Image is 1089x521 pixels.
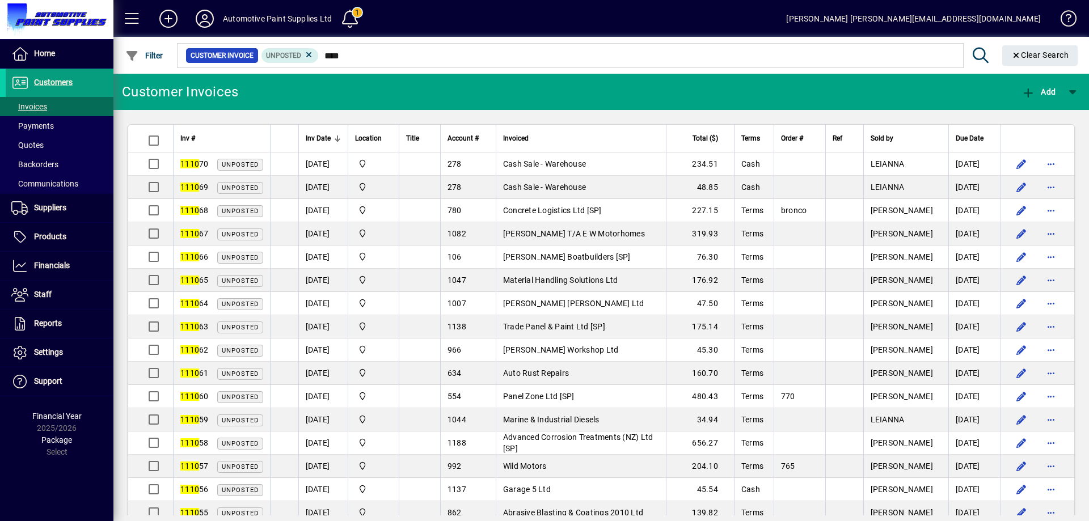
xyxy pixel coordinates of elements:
button: Edit [1012,225,1031,243]
span: LEIANNA [871,415,905,424]
td: 34.94 [666,408,734,431]
span: Terms [741,345,763,354]
span: Automotive Paint Supplies Ltd [355,320,392,333]
span: Unposted [222,463,259,471]
span: Unposted [222,207,259,215]
div: Invoiced [503,132,659,145]
td: [DATE] [298,245,348,269]
span: Unposted [222,347,259,354]
em: 1110 [180,252,199,261]
div: Sold by [871,132,942,145]
div: Ref [833,132,856,145]
span: Automotive Paint Supplies Ltd [355,181,392,193]
span: Automotive Paint Supplies Ltd [355,460,392,472]
td: [DATE] [298,362,348,385]
button: More options [1042,271,1060,289]
span: Unposted [266,52,301,60]
span: Order # [781,132,803,145]
td: [DATE] [298,176,348,199]
span: Unposted [222,510,259,517]
button: More options [1042,434,1060,452]
a: Suppliers [6,194,113,222]
td: [DATE] [298,455,348,478]
span: Suppliers [34,203,66,212]
td: [DATE] [948,478,1001,501]
em: 1110 [180,206,199,215]
td: [DATE] [948,385,1001,408]
span: Auto Rust Repairs [503,368,569,378]
em: 1110 [180,392,199,401]
td: [DATE] [298,408,348,431]
span: 1137 [448,485,466,494]
span: 1188 [448,438,466,447]
span: 765 [781,461,795,471]
td: [DATE] [948,338,1001,362]
span: Account # [448,132,479,145]
span: Reports [34,319,62,328]
span: Automotive Paint Supplies Ltd [355,390,392,403]
span: Automotive Paint Supplies Ltd [355,506,392,519]
span: Terms [741,368,763,378]
span: Home [34,49,55,58]
span: LEIANNA [871,159,905,168]
td: [DATE] [298,315,348,338]
button: Edit [1012,271,1031,289]
span: [PERSON_NAME] [871,276,933,285]
span: Unposted [222,161,259,168]
em: 1110 [180,461,199,471]
span: Title [406,132,419,145]
span: Terms [741,438,763,447]
td: [DATE] [948,455,1001,478]
span: Automotive Paint Supplies Ltd [355,437,392,449]
td: [DATE] [948,245,1001,269]
button: More options [1042,248,1060,266]
span: Settings [34,348,63,357]
span: 862 [448,508,462,517]
span: Support [34,376,62,386]
button: Edit [1012,294,1031,312]
span: Financials [34,261,70,270]
td: [DATE] [298,269,348,292]
span: Staff [34,290,52,299]
button: Add [1019,82,1058,102]
span: Cash [741,485,760,494]
td: [DATE] [298,478,348,501]
span: 780 [448,206,462,215]
span: [PERSON_NAME] [PERSON_NAME] Ltd [503,299,644,308]
button: Edit [1012,434,1031,452]
td: 47.50 [666,292,734,315]
div: Due Date [956,132,994,145]
mat-chip: Customer Invoice Status: Unposted [261,48,319,63]
div: Order # [781,132,818,145]
button: Filter [123,45,166,66]
span: 62 [180,345,209,354]
span: Terms [741,252,763,261]
button: Clear [1002,45,1078,66]
div: Title [406,132,433,145]
div: Account # [448,132,489,145]
a: Quotes [6,135,113,155]
span: 64 [180,299,209,308]
td: [DATE] [298,153,348,176]
div: Inv # [180,132,263,145]
span: Automotive Paint Supplies Ltd [355,251,392,263]
span: Unposted [222,254,259,261]
td: 234.51 [666,153,734,176]
span: 1138 [448,322,466,331]
span: Marine & Industrial Diesels [503,415,600,424]
div: [PERSON_NAME] [PERSON_NAME][EMAIL_ADDRESS][DOMAIN_NAME] [786,10,1041,28]
span: Unposted [222,370,259,378]
td: [DATE] [948,176,1001,199]
span: Clear Search [1011,50,1069,60]
a: Support [6,367,113,396]
span: [PERSON_NAME] T/A E W Motorhomes [503,229,645,238]
span: 1007 [448,299,466,308]
td: [DATE] [948,431,1001,455]
span: Terms [741,415,763,424]
span: Unposted [222,440,259,447]
td: [DATE] [298,338,348,362]
span: [PERSON_NAME] [871,461,933,471]
span: 61 [180,368,209,378]
span: Unposted [222,277,259,285]
span: Automotive Paint Supplies Ltd [355,158,392,170]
